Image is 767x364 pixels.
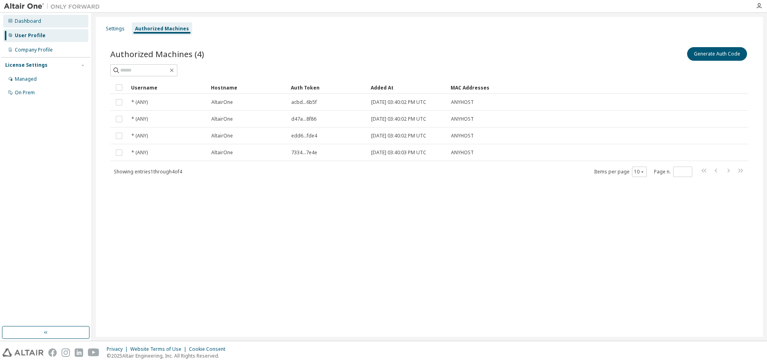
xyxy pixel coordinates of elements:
[594,167,647,177] span: Items per page
[291,99,317,105] span: acbd...6b5f
[107,352,230,359] p: © 2025 Altair Engineering, Inc. All Rights Reserved.
[451,149,474,156] span: ANYHOST
[371,149,426,156] span: [DATE] 03:40:03 PM UTC
[110,48,204,60] span: Authorized Machines (4)
[211,116,233,122] span: AltairOne
[634,169,645,175] button: 10
[687,47,747,61] button: Generate Auth Code
[15,90,35,96] div: On Prem
[106,26,125,32] div: Settings
[211,81,284,94] div: Hostname
[15,76,37,82] div: Managed
[211,149,233,156] span: AltairOne
[15,47,53,53] div: Company Profile
[114,168,182,175] span: Showing entries 1 through 4 of 4
[131,99,148,105] span: * (ANY)
[371,99,426,105] span: [DATE] 03:40:02 PM UTC
[131,149,148,156] span: * (ANY)
[451,81,665,94] div: MAC Addresses
[88,348,99,357] img: youtube.svg
[131,116,148,122] span: * (ANY)
[107,346,130,352] div: Privacy
[4,2,104,10] img: Altair One
[130,346,189,352] div: Website Terms of Use
[291,133,317,139] span: edd6...fde4
[451,133,474,139] span: ANYHOST
[291,81,364,94] div: Auth Token
[371,116,426,122] span: [DATE] 03:40:02 PM UTC
[371,81,444,94] div: Added At
[48,348,57,357] img: facebook.svg
[654,167,692,177] span: Page n.
[131,81,205,94] div: Username
[135,26,189,32] div: Authorized Machines
[15,32,46,39] div: User Profile
[291,116,316,122] span: d47a...8f86
[211,99,233,105] span: AltairOne
[451,116,474,122] span: ANYHOST
[15,18,41,24] div: Dashboard
[131,133,148,139] span: * (ANY)
[189,346,230,352] div: Cookie Consent
[291,149,317,156] span: 7334...7e4e
[62,348,70,357] img: instagram.svg
[451,99,474,105] span: ANYHOST
[5,62,48,68] div: License Settings
[211,133,233,139] span: AltairOne
[2,348,44,357] img: altair_logo.svg
[371,133,426,139] span: [DATE] 03:40:02 PM UTC
[75,348,83,357] img: linkedin.svg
